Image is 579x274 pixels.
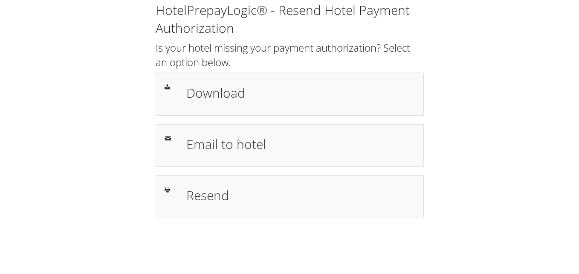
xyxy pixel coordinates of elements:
[156,124,424,167] a: Email to hotel
[186,134,415,154] h1: Email to hotel
[156,175,424,218] a: Resend
[156,1,424,37] h1: HotelPrepayLogic® - Resend Hotel Payment Authorization
[186,83,415,102] h1: Download
[156,41,424,69] h2: Is your hotel missing your payment authorization? Select an option below.
[186,186,415,205] h1: Resend
[156,73,424,115] a: Download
